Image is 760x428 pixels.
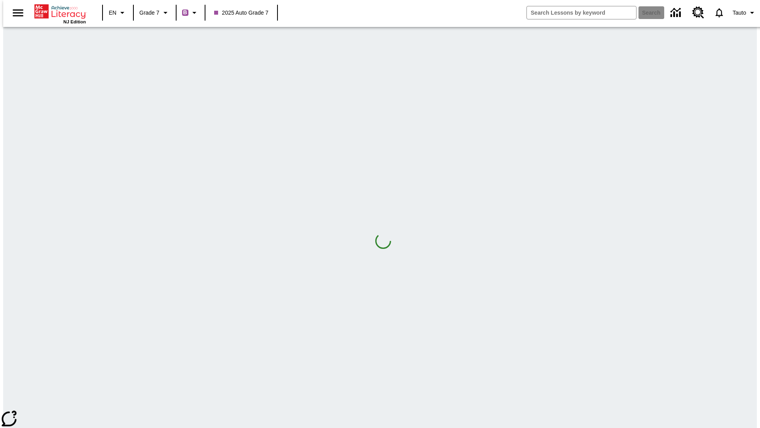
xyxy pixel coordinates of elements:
[688,2,709,23] a: Resource Center, Will open in new tab
[139,9,160,17] span: Grade 7
[730,6,760,20] button: Profile/Settings
[179,6,202,20] button: Boost Class color is purple. Change class color
[6,1,30,25] button: Open side menu
[733,9,746,17] span: Tauto
[527,6,636,19] input: search field
[666,2,688,24] a: Data Center
[63,19,86,24] span: NJ Edition
[709,2,730,23] a: Notifications
[109,9,116,17] span: EN
[105,6,131,20] button: Language: EN, Select a language
[183,8,187,17] span: B
[34,3,86,24] div: Home
[214,9,269,17] span: 2025 Auto Grade 7
[136,6,173,20] button: Grade: Grade 7, Select a grade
